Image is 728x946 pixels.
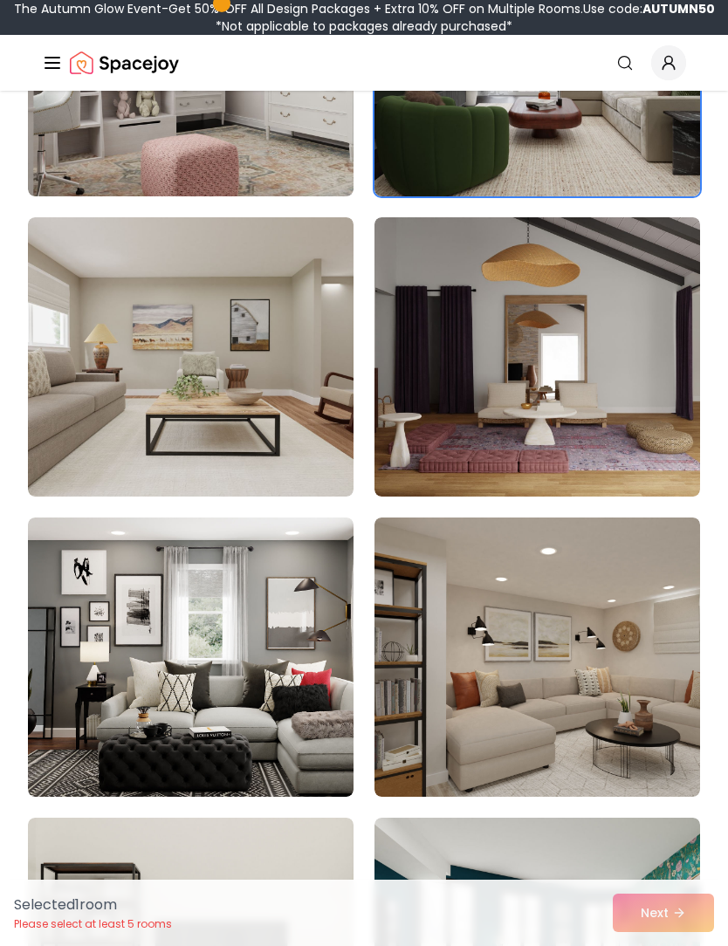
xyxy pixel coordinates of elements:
img: Room room-8 [374,217,700,497]
a: Spacejoy [70,45,179,80]
img: Spacejoy Logo [70,45,179,80]
img: Room room-10 [374,518,700,797]
img: Room room-9 [28,518,354,797]
span: *Not applicable to packages already purchased* [216,17,512,35]
p: Please select at least 5 rooms [14,917,172,931]
p: Selected 1 room [14,895,172,915]
img: Room room-7 [28,217,354,497]
nav: Global [42,35,686,91]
